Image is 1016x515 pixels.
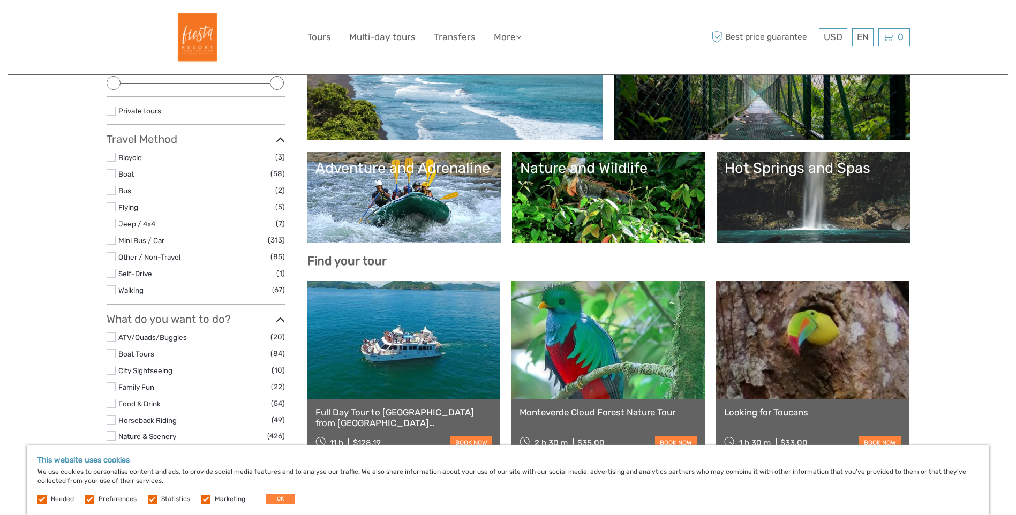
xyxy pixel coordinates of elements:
span: USD [824,32,842,42]
div: $33.00 [780,438,808,448]
span: (3) [275,151,285,163]
a: Family Fun [118,383,154,391]
a: Adventure and Adrenaline [315,160,493,234]
a: Boat [118,170,134,178]
span: (10) [272,364,285,376]
a: Jeep / 4x4 [118,219,155,228]
span: (67) [272,284,285,296]
b: Find your tour [307,254,387,268]
span: (54) [271,397,285,410]
span: (7) [276,217,285,230]
span: 0 [896,32,905,42]
div: $128.19 [353,438,381,448]
a: Flying [118,203,138,211]
span: 11 h [330,438,343,448]
span: (2) [275,184,285,196]
div: Nature and Wildlife [520,160,697,177]
h3: What do you want to do? [107,313,285,325]
a: Coasts and Beaches [315,57,595,132]
a: book now [655,436,697,450]
a: Nature and Wildlife [520,160,697,234]
a: book now [450,436,492,450]
span: (22) [271,381,285,393]
span: 2 h 30 m [535,438,568,448]
div: We use cookies to personalise content and ads, to provide social media features and to analyse ou... [27,445,989,515]
a: ATV/Quads/Buggies [118,333,187,342]
span: (20) [270,331,285,343]
span: (85) [270,251,285,263]
a: Boat Tours [118,350,154,358]
a: Hot Springs and Spas [725,160,902,234]
label: Needed [51,495,74,504]
p: We're away right now. Please check back later! [15,19,121,27]
a: Bus [118,186,131,195]
span: (5) [275,201,285,213]
span: (84) [270,347,285,360]
label: Marketing [215,495,245,504]
a: Looking for Toucans [724,407,901,418]
a: Walking [118,286,144,294]
span: (1) [276,267,285,279]
a: Mini Bus / Car [118,236,164,245]
label: Statistics [161,495,190,504]
h3: Travel Method [107,133,285,146]
span: 1 h 30 m [739,438,771,448]
div: $35.00 [577,438,605,448]
a: Tours [307,29,331,45]
a: Transfers [434,29,476,45]
a: Full Day Tour to [GEOGRAPHIC_DATA] from [GEOGRAPHIC_DATA][PERSON_NAME] [315,407,493,429]
div: EN [852,28,874,46]
button: Open LiveChat chat widget [123,17,136,29]
a: Ecotourism [622,57,902,132]
a: Bicycle [118,153,142,162]
a: Horseback Riding [118,416,177,425]
a: Monteverde Cloud Forest Nature Tour [520,407,697,418]
img: Fiesta Resort [167,8,225,66]
a: Food & Drink [118,399,161,408]
a: City Sightseeing [118,366,172,375]
a: Self-Drive [118,269,152,278]
button: OK [266,494,295,504]
span: (58) [270,168,285,180]
div: Hot Springs and Spas [725,160,902,177]
a: Private tours [118,107,161,115]
label: Preferences [99,495,137,504]
span: (313) [268,234,285,246]
h5: This website uses cookies [37,456,979,465]
a: More [494,29,522,45]
span: (426) [267,430,285,442]
span: (49) [272,414,285,426]
div: Adventure and Adrenaline [315,160,493,177]
a: book now [859,436,901,450]
a: Nature & Scenery [118,432,176,441]
span: Best price guarantee [709,28,816,46]
a: Multi-day tours [349,29,416,45]
a: Other / Non-Travel [118,253,180,261]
